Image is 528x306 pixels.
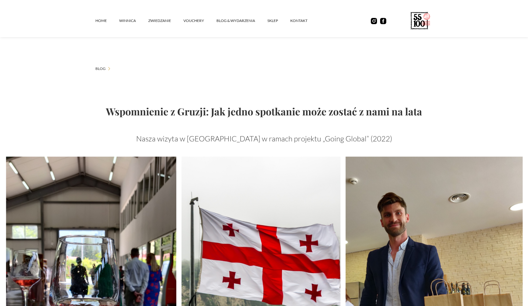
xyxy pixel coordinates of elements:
a: winnica [119,11,148,30]
a: vouchery [183,11,216,30]
a: Blog & Wydarzenia [216,11,267,30]
a: Home [95,11,119,30]
h1: Wspomnienie z Gruzji: Jak jedno spotkanie może zostać z nami na lata [95,106,433,116]
a: ZWIEDZANIE [148,11,183,30]
p: Nasza wizyta w [GEOGRAPHIC_DATA] w ramach projektu „Going Global” (2022) [95,134,433,144]
a: SKLEP [267,11,290,30]
a: Blog [95,66,106,72]
a: kontakt [290,11,320,30]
